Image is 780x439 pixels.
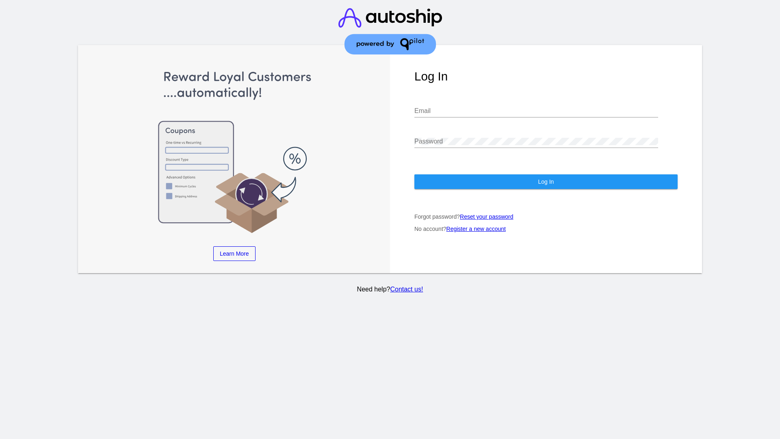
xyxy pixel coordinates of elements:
[414,70,678,83] h1: Log In
[446,226,506,232] a: Register a new account
[103,70,366,234] img: Apply Coupons Automatically to Scheduled Orders with QPilot
[414,226,678,232] p: No account?
[213,246,256,261] a: Learn More
[390,286,423,293] a: Contact us!
[414,174,678,189] button: Log In
[460,213,513,220] a: Reset your password
[220,250,249,257] span: Learn More
[414,107,658,115] input: Email
[414,213,678,220] p: Forgot password?
[538,178,554,185] span: Log In
[77,286,704,293] p: Need help?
